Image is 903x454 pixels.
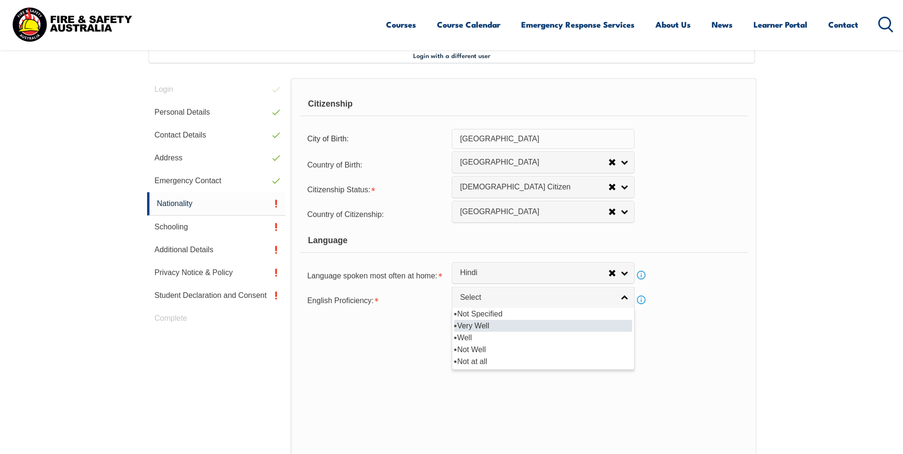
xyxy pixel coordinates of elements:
a: Address [147,147,286,169]
a: Course Calendar [437,12,500,37]
div: Language spoken most often at home is required. [299,266,452,285]
div: Citizenship Status is required. [299,179,452,198]
a: Contact Details [147,124,286,147]
li: Not at all [454,355,632,367]
div: Citizenship [299,92,747,116]
span: [GEOGRAPHIC_DATA] [460,207,608,217]
a: Learner Portal [754,12,807,37]
a: Emergency Response Services [521,12,635,37]
div: City of Birth: [299,130,452,148]
a: Schooling [147,216,286,238]
a: Nationality [147,192,286,216]
span: [DEMOGRAPHIC_DATA] Citizen [460,182,608,192]
li: Well [454,332,632,344]
span: Hindi [460,268,608,278]
a: Emergency Contact [147,169,286,192]
span: Language spoken most often at home: [307,272,437,280]
a: Additional Details [147,238,286,261]
span: Country of Birth: [307,161,362,169]
span: English Proficiency: [307,296,374,305]
a: Contact [828,12,858,37]
span: Select [460,293,614,303]
a: Personal Details [147,101,286,124]
li: Not Specified [454,308,632,320]
a: About Us [655,12,691,37]
li: Not Well [454,344,632,355]
span: Country of Citizenship: [307,210,384,218]
span: Citizenship Status: [307,186,370,194]
span: Login with a different user [413,51,490,59]
li: Very Well [454,320,632,332]
a: Info [635,268,648,282]
a: News [712,12,733,37]
a: Info [635,293,648,306]
div: English Proficiency is required. [299,290,452,309]
a: Privacy Notice & Policy [147,261,286,284]
a: Courses [386,12,416,37]
div: Language [299,229,747,253]
span: [GEOGRAPHIC_DATA] [460,158,608,168]
a: Student Declaration and Consent [147,284,286,307]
